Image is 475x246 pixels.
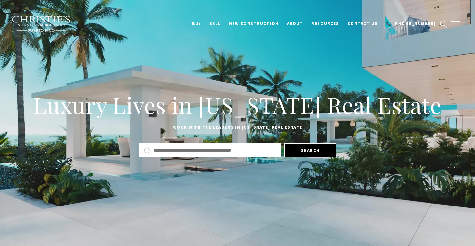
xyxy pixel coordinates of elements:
[225,18,283,30] a: New Construction
[29,124,446,131] p: Work with the leaders in [US_STATE] Real Estate
[307,18,344,30] a: Resources
[348,21,378,26] span: Contact Us
[229,21,279,26] span: New Construction
[284,143,336,157] button: Search
[12,16,71,32] img: Christie's International Real Estate black text logo
[382,18,440,30] a: 📞 [PHONE_NUMBER]
[188,18,205,30] a: BUY
[283,18,308,30] a: About
[29,91,446,119] h1: Luxury Lives in [US_STATE] Real Estate
[205,18,225,30] a: SELL
[386,21,436,26] span: 📞 [PHONE_NUMBER]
